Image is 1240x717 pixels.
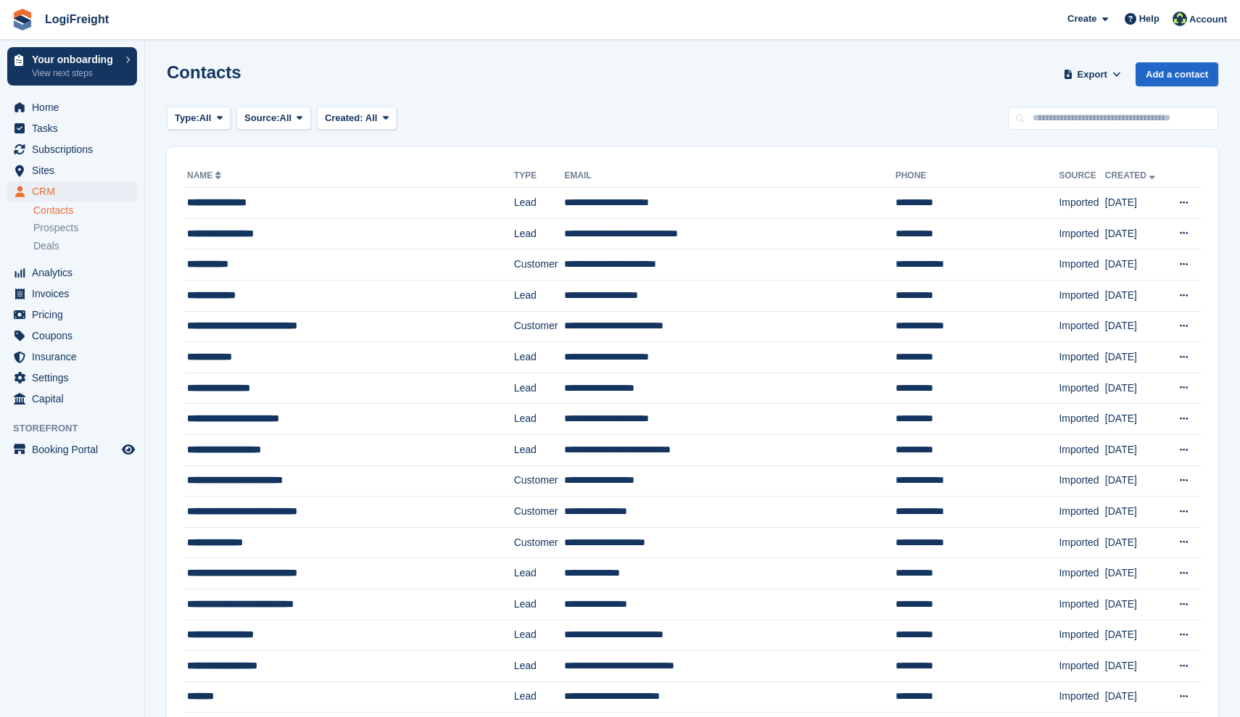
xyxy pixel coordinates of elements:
[187,170,224,181] a: Name
[1059,218,1104,249] td: Imported
[1105,651,1166,682] td: [DATE]
[1105,497,1166,528] td: [DATE]
[1059,188,1104,219] td: Imported
[514,165,565,188] th: Type
[32,54,118,65] p: Your onboarding
[514,465,565,497] td: Customer
[514,589,565,620] td: Lead
[32,368,119,388] span: Settings
[1059,434,1104,465] td: Imported
[1060,62,1124,86] button: Export
[514,681,565,713] td: Lead
[1059,165,1104,188] th: Source
[1105,404,1166,435] td: [DATE]
[1105,342,1166,373] td: [DATE]
[1059,280,1104,311] td: Imported
[1059,311,1104,342] td: Imported
[12,9,33,30] img: stora-icon-8386f47178a22dfd0bd8f6a31ec36ba5ce8667c1dd55bd0f319d3a0aa187defe.svg
[1105,558,1166,589] td: [DATE]
[365,112,378,123] span: All
[514,280,565,311] td: Lead
[7,139,137,159] a: menu
[33,221,78,235] span: Prospects
[32,67,118,80] p: View next steps
[120,441,137,458] a: Preview store
[7,262,137,283] a: menu
[1059,465,1104,497] td: Imported
[236,107,311,130] button: Source: All
[1105,589,1166,620] td: [DATE]
[1105,373,1166,404] td: [DATE]
[1059,342,1104,373] td: Imported
[1059,497,1104,528] td: Imported
[32,347,119,367] span: Insurance
[33,204,137,217] a: Contacts
[280,111,292,125] span: All
[1105,218,1166,249] td: [DATE]
[33,220,137,236] a: Prospects
[1173,12,1187,26] img: Jesse Smith
[1059,681,1104,713] td: Imported
[7,47,137,86] a: Your onboarding View next steps
[1105,170,1158,181] a: Created
[514,497,565,528] td: Customer
[1059,558,1104,589] td: Imported
[514,342,565,373] td: Lead
[32,262,119,283] span: Analytics
[32,118,119,138] span: Tasks
[1136,62,1218,86] a: Add a contact
[7,160,137,181] a: menu
[514,311,565,342] td: Customer
[514,434,565,465] td: Lead
[317,107,397,130] button: Created: All
[514,404,565,435] td: Lead
[32,97,119,117] span: Home
[175,111,199,125] span: Type:
[32,160,119,181] span: Sites
[1059,249,1104,281] td: Imported
[33,239,137,254] a: Deals
[7,368,137,388] a: menu
[1105,311,1166,342] td: [DATE]
[7,347,137,367] a: menu
[896,165,1059,188] th: Phone
[564,165,895,188] th: Email
[1105,434,1166,465] td: [DATE]
[514,218,565,249] td: Lead
[514,620,565,651] td: Lead
[199,111,212,125] span: All
[32,439,119,460] span: Booking Portal
[7,283,137,304] a: menu
[244,111,279,125] span: Source:
[1059,373,1104,404] td: Imported
[1059,404,1104,435] td: Imported
[32,326,119,346] span: Coupons
[7,118,137,138] a: menu
[13,421,144,436] span: Storefront
[514,188,565,219] td: Lead
[514,373,565,404] td: Lead
[7,304,137,325] a: menu
[32,389,119,409] span: Capital
[167,107,231,130] button: Type: All
[514,249,565,281] td: Customer
[7,439,137,460] a: menu
[7,97,137,117] a: menu
[7,181,137,202] a: menu
[1105,280,1166,311] td: [DATE]
[1105,620,1166,651] td: [DATE]
[1059,620,1104,651] td: Imported
[1059,527,1104,558] td: Imported
[514,527,565,558] td: Customer
[1078,67,1107,82] span: Export
[514,558,565,589] td: Lead
[32,139,119,159] span: Subscriptions
[1059,651,1104,682] td: Imported
[325,112,363,123] span: Created:
[1105,188,1166,219] td: [DATE]
[1105,249,1166,281] td: [DATE]
[1105,527,1166,558] td: [DATE]
[167,62,241,82] h1: Contacts
[7,389,137,409] a: menu
[33,239,59,253] span: Deals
